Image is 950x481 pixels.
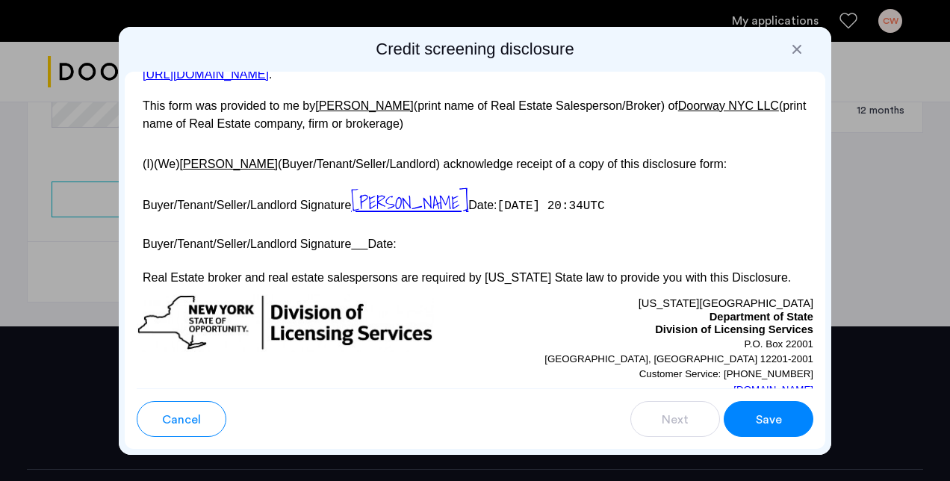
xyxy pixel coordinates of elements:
p: Real Estate broker and real estate salespersons are required by [US_STATE] State law to provide y... [137,269,813,287]
button: button [630,401,720,437]
u: [PERSON_NAME] [179,158,278,170]
p: [GEOGRAPHIC_DATA], [GEOGRAPHIC_DATA] 12201-2001 [475,352,813,367]
span: [PERSON_NAME] [351,188,468,217]
p: Buyer/Tenant/Seller/Landlord Signature Date: [137,232,813,253]
p: Customer Service: [PHONE_NUMBER] [475,367,813,382]
p: (I)(We) (Buyer/Tenant/Seller/Landlord) acknowledge receipt of a copy of this disclosure form: [137,149,813,173]
p: P.O. Box 22001 [475,337,813,352]
button: button [137,401,226,437]
img: new-york-logo.png [137,294,434,352]
u: [PERSON_NAME] [315,99,414,112]
span: [DATE] 20:34UTC [497,199,605,213]
h2: Credit screening disclosure [125,39,825,60]
span: Save [756,411,782,429]
p: Department of State [475,311,813,324]
span: Buyer/Tenant/Seller/Landlord Signature [143,199,351,211]
span: Next [662,411,689,429]
a: [DOMAIN_NAME] [733,382,813,397]
p: Division of Licensing Services [475,323,813,337]
a: [URL][DOMAIN_NAME] [143,68,269,81]
span: Cancel [162,411,201,429]
p: [US_STATE][GEOGRAPHIC_DATA] [475,294,813,311]
u: Doorway NYC LLC [678,99,779,112]
p: This form was provided to me by (print name of Real Estate Salesperson/Broker) of (print name of ... [137,97,813,133]
span: Date: [468,199,497,211]
button: button [724,401,813,437]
